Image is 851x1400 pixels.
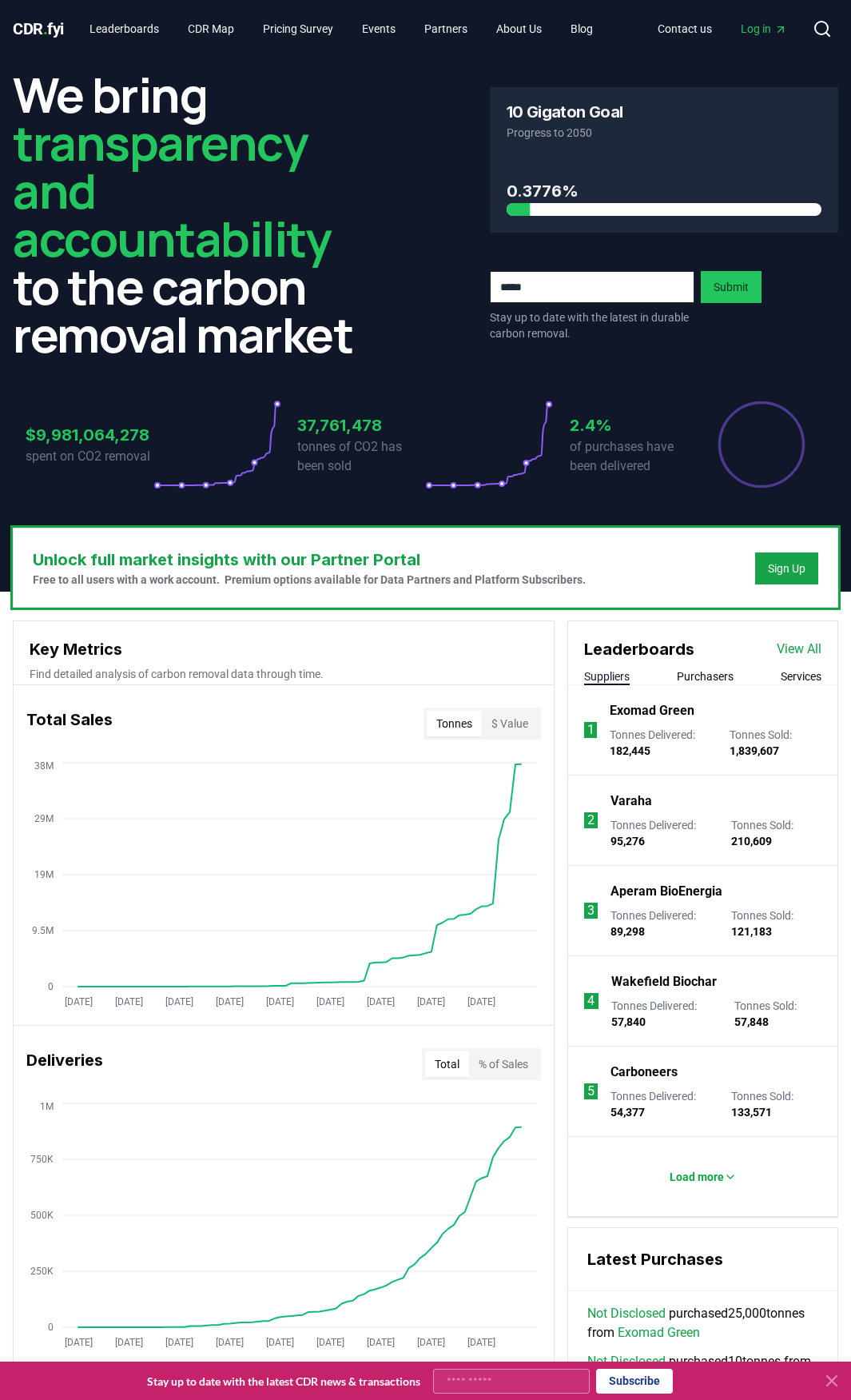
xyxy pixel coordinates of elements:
h3: 0.3776% [507,179,822,203]
a: Not Disclosed [587,1352,666,1371]
tspan: [DATE] [266,996,294,1007]
h3: $9,981,064,278 [26,423,153,447]
span: Log in [741,21,787,37]
span: purchased 10 tonnes from [587,1352,818,1390]
nav: Main [77,14,606,43]
a: CDR.fyi [13,18,64,40]
p: Aperam BioEnergia [610,882,722,901]
tspan: 19M [34,869,54,880]
span: 1,839,607 [730,744,779,757]
tspan: [DATE] [65,996,93,1007]
span: 121,183 [731,925,772,938]
nav: Main [645,14,800,43]
p: Tonnes Delivered : [610,907,715,939]
p: 3 [587,901,595,920]
tspan: 0 [48,1322,54,1333]
p: Load more [670,1169,724,1185]
a: Blog [558,14,606,43]
h3: Unlock full market insights with our Partner Portal [33,548,586,572]
p: Tonnes Sold : [731,907,821,939]
p: Free to all users with a work account. Premium options available for Data Partners and Platform S... [33,572,586,588]
button: Purchasers [677,668,734,684]
span: 57,848 [734,1015,769,1028]
p: 1 [587,720,595,740]
span: transparency and accountability [13,110,331,271]
span: 95,276 [610,835,645,848]
tspan: [DATE] [316,1337,344,1348]
p: 5 [587,1082,595,1101]
h3: 2.4% [570,413,698,437]
tspan: [DATE] [467,996,495,1007]
h3: Deliveries [26,1048,103,1080]
button: Sign Up [755,552,818,584]
h3: Latest Purchases [587,1247,818,1271]
p: Find detailed analysis of carbon removal data through time. [30,666,538,682]
tspan: [DATE] [115,1337,143,1348]
a: View All [777,640,821,659]
p: Stay up to date with the latest in durable carbon removal. [490,309,694,341]
tspan: [DATE] [417,1337,445,1348]
h3: Leaderboards [584,637,694,661]
button: % of Sales [469,1051,538,1077]
tspan: [DATE] [266,1337,294,1348]
button: Tonnes [427,711,482,736]
a: Sign Up [768,560,805,576]
a: Not Disclosed [587,1304,666,1323]
tspan: 1M [40,1101,54,1112]
tspan: 500K [30,1210,54,1221]
p: Tonnes Sold : [731,817,821,849]
span: CDR fyi [13,19,64,38]
tspan: [DATE] [165,1337,193,1348]
tspan: [DATE] [316,996,344,1007]
p: Progress to 2050 [507,125,822,141]
a: Wakefield Biochar [611,972,717,991]
span: 133,571 [731,1106,772,1119]
tspan: [DATE] [367,1337,395,1348]
p: of purchases have been delivered [570,437,698,476]
h2: We bring to the carbon removal market [13,70,362,358]
tspan: 9.5M [32,925,54,936]
p: tonnes of CO2 has been sold [297,437,425,476]
button: Submit [701,271,762,303]
button: $ Value [482,711,538,736]
tspan: [DATE] [165,996,193,1007]
tspan: 29M [34,813,54,824]
span: 210,609 [731,835,772,848]
a: Exomad Green [618,1323,700,1342]
h3: 37,761,478 [297,413,425,437]
p: Tonnes Delivered : [610,1088,715,1120]
a: Pricing Survey [250,14,346,43]
tspan: 250K [30,1266,54,1277]
div: Percentage of sales delivered [717,400,806,489]
p: 4 [587,991,595,1011]
p: Tonnes Sold : [734,998,821,1030]
button: Suppliers [584,668,630,684]
a: About Us [483,14,555,43]
a: Carboneers [610,1063,678,1082]
span: 89,298 [610,925,645,938]
button: Total [425,1051,469,1077]
p: Tonnes Delivered : [610,817,715,849]
span: 182,445 [610,744,650,757]
tspan: 750K [30,1154,54,1165]
a: Log in [728,14,800,43]
tspan: [DATE] [216,996,244,1007]
a: CDR Map [175,14,247,43]
p: Tonnes Sold : [731,1088,821,1120]
button: Services [781,668,821,684]
p: Tonnes Sold : [730,727,821,759]
tspan: [DATE] [417,996,445,1007]
h3: Total Sales [26,708,113,740]
tspan: [DATE] [216,1337,244,1348]
p: spent on CO2 removal [26,447,153,466]
p: Tonnes Delivered : [611,998,718,1030]
tspan: [DATE] [467,1337,495,1348]
button: Load more [657,1161,750,1193]
a: Exomad Green [610,701,694,720]
a: Contact us [645,14,725,43]
span: . [43,19,48,38]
